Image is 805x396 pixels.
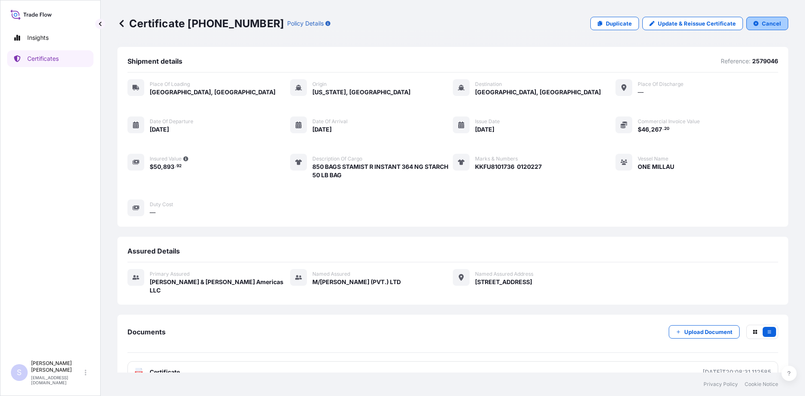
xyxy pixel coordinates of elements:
[163,164,174,170] span: 893
[704,381,738,388] a: Privacy Policy
[127,361,778,383] a: PDFCertificate[DATE]T20:08:31.112585
[312,278,401,286] span: M/[PERSON_NAME] (PVT.) LTD
[649,127,651,132] span: ,
[31,375,83,385] p: [EMAIL_ADDRESS][DOMAIN_NAME]
[127,247,180,255] span: Assured Details
[150,271,190,277] span: Primary assured
[175,165,176,168] span: .
[638,118,700,125] span: Commercial Invoice Value
[651,127,662,132] span: 267
[150,164,153,170] span: $
[136,372,142,375] text: PDF
[17,368,22,377] span: S
[703,368,771,376] div: [DATE]T20:08:31.112585
[638,81,683,88] span: Place of discharge
[150,81,190,88] span: Place of Loading
[642,17,743,30] a: Update & Reissue Certificate
[590,17,639,30] a: Duplicate
[638,127,641,132] span: $
[475,155,518,162] span: Marks & Numbers
[638,155,668,162] span: Vessel Name
[658,19,736,28] p: Update & Reissue Certificate
[312,155,362,162] span: Description of cargo
[746,17,788,30] button: Cancel
[312,88,410,96] span: [US_STATE], [GEOGRAPHIC_DATA]
[475,278,532,286] span: [STREET_ADDRESS]
[150,208,156,217] span: —
[153,164,161,170] span: 50
[606,19,632,28] p: Duplicate
[641,127,649,132] span: 46
[161,164,163,170] span: ,
[312,271,350,277] span: Named Assured
[745,381,778,388] a: Cookie Notice
[475,125,494,134] span: [DATE]
[150,125,169,134] span: [DATE]
[312,163,453,179] span: 850 BAGS STAMIST R INSTANT 364 NG STARCH 50 LB BAG
[669,325,740,339] button: Upload Document
[150,118,193,125] span: Date of departure
[150,201,173,208] span: Duty Cost
[664,127,670,130] span: 20
[27,54,59,63] p: Certificates
[150,155,182,162] span: Insured Value
[638,163,674,171] span: ONE MILLAU
[7,50,93,67] a: Certificates
[127,328,166,336] span: Documents
[752,57,778,65] p: 2579046
[7,29,93,46] a: Insights
[312,81,327,88] span: Origin
[475,81,502,88] span: Destination
[31,360,83,373] p: [PERSON_NAME] [PERSON_NAME]
[127,57,182,65] span: Shipment details
[475,163,542,171] span: KKFU8101736 0120227
[312,125,332,134] span: [DATE]
[475,118,500,125] span: Issue Date
[287,19,324,28] p: Policy Details
[662,127,664,130] span: .
[638,88,644,96] span: —
[475,271,533,277] span: Named Assured Address
[150,278,290,295] span: [PERSON_NAME] & [PERSON_NAME] Americas LLC
[721,57,750,65] p: Reference:
[684,328,732,336] p: Upload Document
[475,88,601,96] span: [GEOGRAPHIC_DATA], [GEOGRAPHIC_DATA]
[177,165,182,168] span: 92
[117,17,284,30] p: Certificate [PHONE_NUMBER]
[312,118,348,125] span: Date of arrival
[150,368,180,376] span: Certificate
[150,88,275,96] span: [GEOGRAPHIC_DATA], [GEOGRAPHIC_DATA]
[27,34,49,42] p: Insights
[762,19,781,28] p: Cancel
